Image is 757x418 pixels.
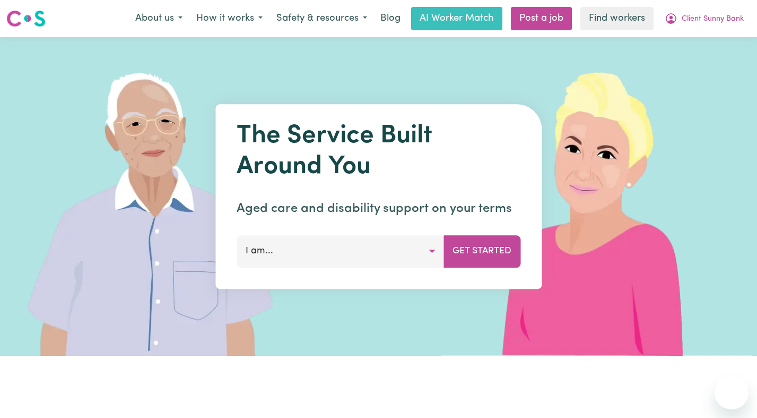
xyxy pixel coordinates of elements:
a: Blog [374,7,407,30]
a: AI Worker Match [411,7,502,30]
button: Get Started [443,235,520,267]
button: My Account [658,7,751,30]
a: Careseekers logo [6,6,46,31]
span: Client Sunny Bank [682,13,744,25]
a: Post a job [511,7,572,30]
button: How it works [189,7,269,30]
button: I am... [237,235,444,267]
a: Find workers [580,7,654,30]
p: Aged care and disability support on your terms [237,199,520,218]
button: About us [128,7,189,30]
iframe: Button to launch messaging window [715,376,749,410]
img: Careseekers logo [6,9,46,28]
h1: The Service Built Around You [237,121,520,182]
button: Safety & resources [269,7,374,30]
